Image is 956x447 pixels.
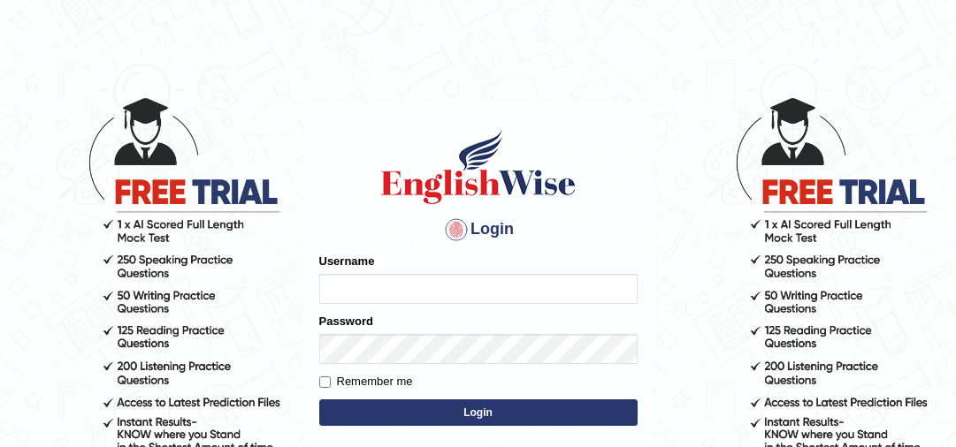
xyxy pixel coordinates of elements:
[319,399,638,426] button: Login
[319,253,375,269] label: Username
[319,313,373,330] label: Password
[319,216,638,244] h4: Login
[319,373,413,390] label: Remember me
[378,127,579,207] img: Logo of English Wise sign in for intelligent practice with AI
[319,376,331,388] input: Remember me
